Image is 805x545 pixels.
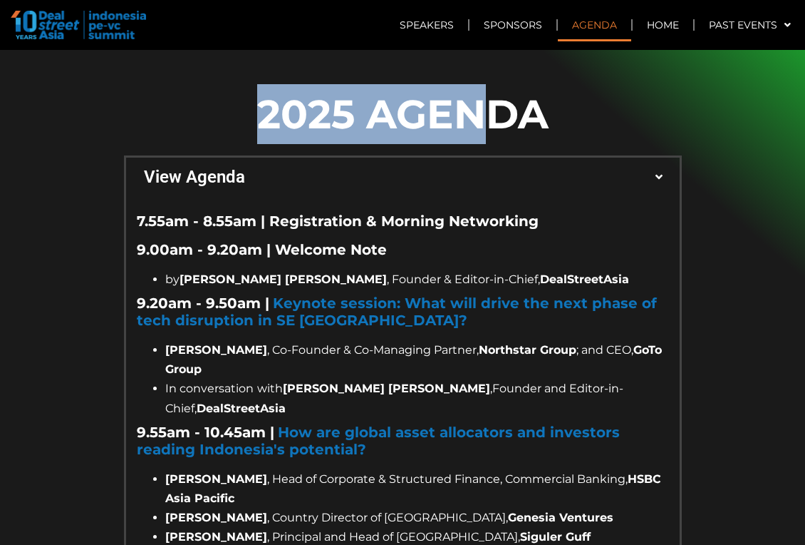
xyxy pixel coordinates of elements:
strong: DealStreetAsia [540,272,629,286]
a: Past Events [695,9,805,41]
li: by , Founder & Editor-in-Chief, [165,270,669,289]
span: , [490,382,492,395]
span: DealStreetAsia [197,402,286,415]
span: ; and CEO, [576,343,633,357]
a: Home [633,9,693,41]
span: [PERSON_NAME] [165,343,267,357]
strong: [PERSON_NAME] [PERSON_NAME] [180,272,387,286]
strong: 7.55am - 8.55am | Registration & Morning Networking [137,213,539,230]
strong: 9.20am - 9.50am | [137,295,269,312]
span: , Co-Founder & Co-Managing Partner, [267,343,479,357]
a: How are global asset allocators and investors reading Indonesia's potential? [137,424,620,458]
strong: [PERSON_NAME] [165,472,267,486]
strong: Genesia Ventures [508,511,613,524]
span: , [194,402,197,415]
span: with [257,382,283,395]
span: View Agenda [144,168,656,185]
a: Keynote session: What will drive the next phase of tech disruption in SE [GEOGRAPHIC_DATA]? [137,295,657,329]
strong: [PERSON_NAME] [165,511,267,524]
span: In conversation [165,382,254,395]
li: , Head of Corporate & Structured Finance, Commercial Banking, [165,469,669,508]
span: [PERSON_NAME] [PERSON_NAME] [283,382,490,395]
strong: HSBC Asia Pacific [165,472,661,505]
strong: [PERSON_NAME] [165,530,267,544]
strong: Siguler Guff [520,530,591,544]
p: 2025 AGENDA [124,84,682,144]
span: Northstar Group [479,343,576,357]
span: Founder and Editor-in-Chief [165,382,623,414]
strong: 9.55am - 10.45am | [137,424,274,441]
a: Agenda [558,9,631,41]
a: Speakers [385,9,468,41]
a: Sponsors [469,9,556,41]
strong: 9.00am - 9.20am | Welcome Note [137,241,387,258]
li: , Country Director of [GEOGRAPHIC_DATA], [165,508,669,527]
